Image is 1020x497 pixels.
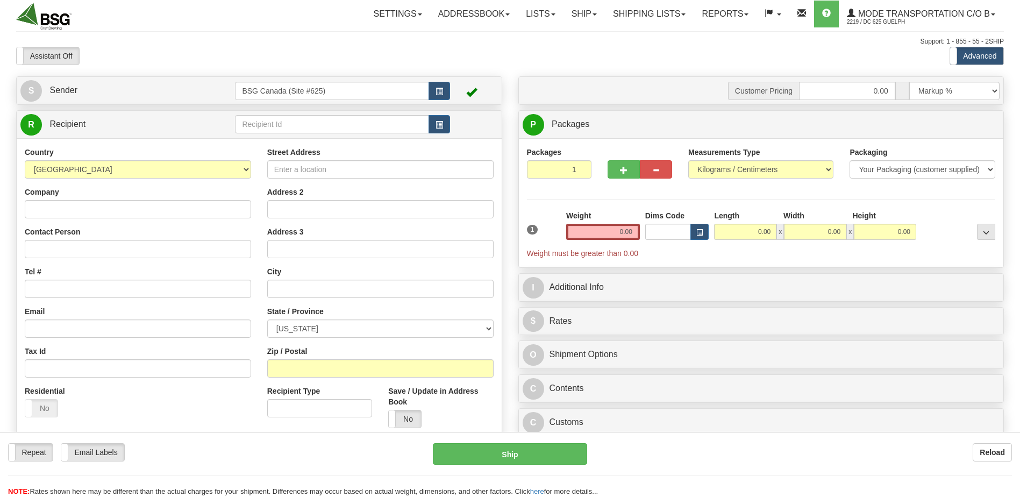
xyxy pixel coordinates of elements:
[523,114,544,136] span: P
[530,487,544,495] a: here
[25,266,41,277] label: Tel #
[977,224,995,240] div: ...
[25,306,45,317] label: Email
[839,1,1003,27] a: Mode Transportation c/o B 2219 / DC 625 Guelph
[523,378,544,400] span: C
[523,310,544,332] span: $
[9,444,53,461] label: Repeat
[776,224,784,240] span: x
[25,346,46,357] label: Tax Id
[430,1,518,27] a: Addressbook
[855,9,990,18] span: Mode Transportation c/o B
[267,226,304,237] label: Address 3
[16,37,1004,46] div: Support: 1 - 855 - 55 - 2SHIP
[25,226,80,237] label: Contact Person
[980,448,1005,457] b: Reload
[846,224,854,240] span: x
[523,344,1000,366] a: OShipment Options
[235,115,429,133] input: Recipient Id
[389,410,421,428] label: No
[527,147,562,158] label: Packages
[688,147,760,158] label: Measurements Type
[950,47,1003,65] label: Advanced
[552,119,589,129] span: Packages
[527,249,639,258] span: Weight must be greater than 0.00
[49,86,77,95] span: Sender
[852,210,876,221] label: Height
[20,80,42,102] span: S
[847,17,928,27] span: 2219 / DC 625 Guelph
[645,210,684,221] label: Dims Code
[523,277,544,299] span: I
[267,187,304,197] label: Address 2
[564,1,605,27] a: Ship
[8,487,30,495] span: NOTE:
[267,306,324,317] label: State / Province
[694,1,757,27] a: Reports
[366,1,430,27] a: Settings
[267,346,308,357] label: Zip / Postal
[61,444,124,461] label: Email Labels
[16,3,72,30] img: logo2219.jpg
[235,82,429,100] input: Sender Id
[20,80,235,102] a: S Sender
[267,386,320,396] label: Recipient Type
[433,443,587,465] button: Ship
[527,225,538,235] span: 1
[518,1,563,27] a: Lists
[20,114,42,136] span: R
[783,210,804,221] label: Width
[267,266,281,277] label: City
[388,386,493,407] label: Save / Update in Address Book
[566,210,591,221] label: Weight
[523,344,544,366] span: O
[523,412,544,434] span: C
[25,147,54,158] label: Country
[20,113,211,136] a: R Recipient
[728,82,799,100] span: Customer Pricing
[523,411,1000,434] a: CCustoms
[523,276,1000,299] a: IAdditional Info
[49,119,85,129] span: Recipient
[605,1,694,27] a: Shipping lists
[973,443,1012,461] button: Reload
[523,310,1000,332] a: $Rates
[25,400,58,417] label: No
[17,47,79,65] label: Assistant Off
[267,147,320,158] label: Street Address
[25,386,65,396] label: Residential
[995,194,1019,303] iframe: chat widget
[714,210,739,221] label: Length
[523,378,1000,400] a: CContents
[523,113,1000,136] a: P Packages
[25,187,59,197] label: Company
[850,147,887,158] label: Packaging
[267,160,494,179] input: Enter a location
